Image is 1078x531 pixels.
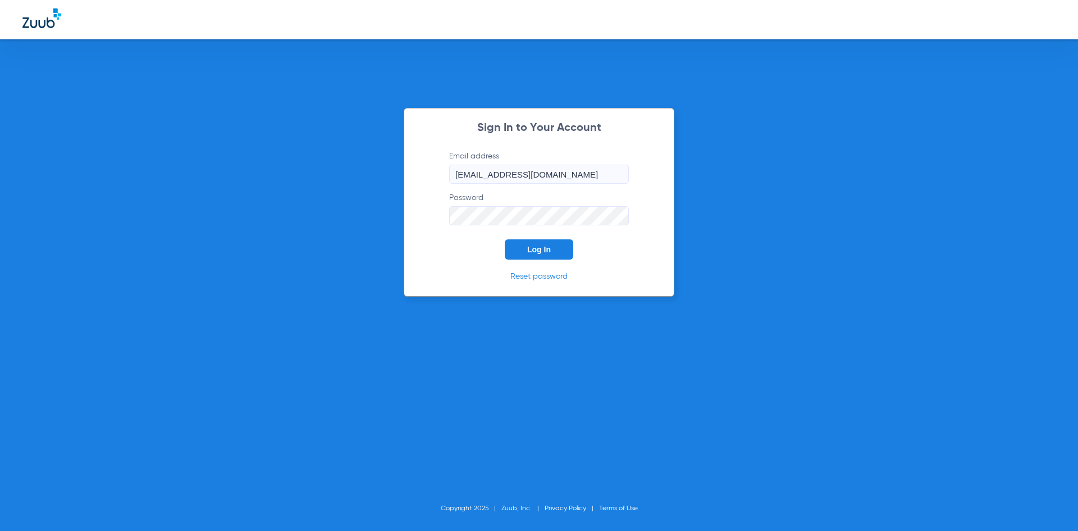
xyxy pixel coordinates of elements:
[599,505,638,512] a: Terms of Use
[449,192,629,225] label: Password
[22,8,61,28] img: Zuub Logo
[501,503,545,514] li: Zuub, Inc.
[449,151,629,184] label: Email address
[510,273,568,280] a: Reset password
[441,503,501,514] li: Copyright 2025
[545,505,586,512] a: Privacy Policy
[432,122,646,134] h2: Sign In to Your Account
[449,206,629,225] input: Password
[449,165,629,184] input: Email address
[505,239,573,260] button: Log In
[527,245,551,254] span: Log In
